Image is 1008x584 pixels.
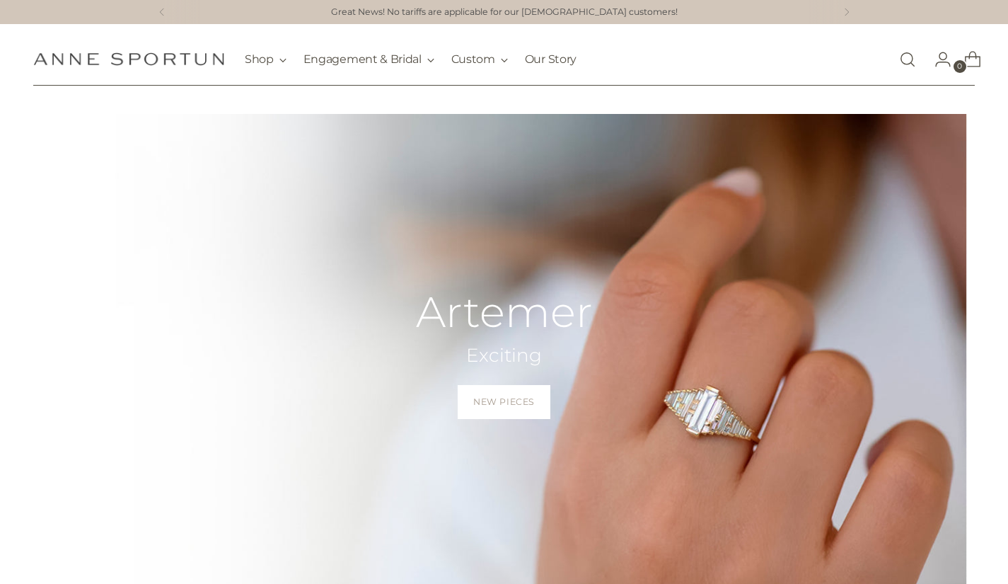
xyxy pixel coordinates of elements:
h2: Exciting [416,343,593,368]
span: New Pieces [473,396,535,408]
a: Open cart modal [953,45,981,74]
span: 0 [954,60,966,73]
a: New Pieces [458,385,550,419]
h2: Artemer [416,289,593,336]
button: Shop [245,44,286,75]
a: Open search modal [893,45,922,74]
button: Engagement & Bridal [303,44,434,75]
a: Our Story [525,44,577,75]
button: Custom [451,44,508,75]
a: Anne Sportun Fine Jewellery [33,52,224,66]
a: Great News! No tariffs are applicable for our [DEMOGRAPHIC_DATA] customers! [331,6,678,19]
a: Go to the account page [923,45,951,74]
